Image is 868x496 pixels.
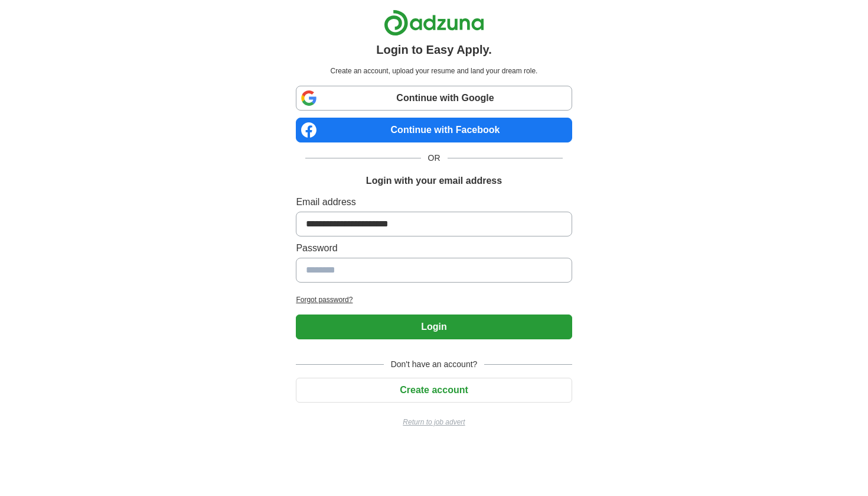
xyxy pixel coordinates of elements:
[296,86,572,111] a: Continue with Google
[421,152,448,164] span: OR
[296,378,572,403] button: Create account
[366,174,502,188] h1: Login with your email address
[296,385,572,395] a: Create account
[296,315,572,339] button: Login
[384,358,485,371] span: Don't have an account?
[296,241,572,255] label: Password
[296,195,572,209] label: Email address
[296,118,572,142] a: Continue with Facebook
[298,66,569,76] p: Create an account, upload your resume and land your dream role.
[376,41,492,59] h1: Login to Easy Apply.
[384,9,484,36] img: Adzuna logo
[296,294,572,305] a: Forgot password?
[296,417,572,427] a: Return to job advert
